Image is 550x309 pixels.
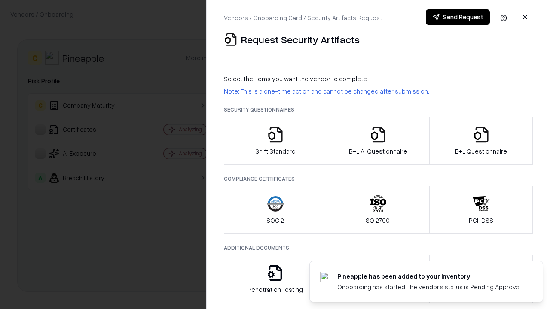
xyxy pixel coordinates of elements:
p: Shift Standard [255,147,296,156]
p: ISO 27001 [364,216,392,225]
button: Privacy Policy [327,255,430,303]
img: pineappleenergy.com [320,272,330,282]
p: B+L Questionnaire [455,147,507,156]
button: Shift Standard [224,117,327,165]
button: Penetration Testing [224,255,327,303]
p: Select the items you want the vendor to complete: [224,74,533,83]
button: Send Request [426,9,490,25]
p: Vendors / Onboarding Card / Security Artifacts Request [224,13,382,22]
p: Security Questionnaires [224,106,533,113]
button: B+L Questionnaire [429,117,533,165]
button: PCI-DSS [429,186,533,234]
p: SOC 2 [266,216,284,225]
p: PCI-DSS [469,216,493,225]
div: Onboarding has started, the vendor's status is Pending Approval. [337,282,522,291]
button: Data Processing Agreement [429,255,533,303]
p: B+L AI Questionnaire [349,147,407,156]
button: B+L AI Questionnaire [327,117,430,165]
div: Pineapple has been added to your inventory [337,272,522,281]
p: Compliance Certificates [224,175,533,182]
p: Note: This is a one-time action and cannot be changed after submission. [224,87,533,96]
p: Additional Documents [224,244,533,251]
p: Request Security Artifacts [241,33,360,46]
button: ISO 27001 [327,186,430,234]
p: Penetration Testing [247,285,303,294]
button: SOC 2 [224,186,327,234]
